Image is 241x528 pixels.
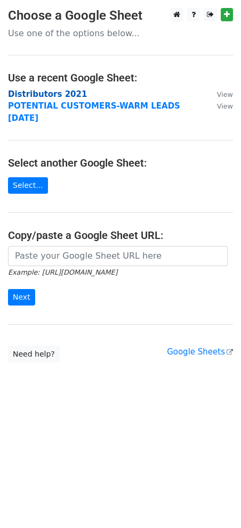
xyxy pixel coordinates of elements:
small: View [217,90,233,98]
small: Example: [URL][DOMAIN_NAME] [8,268,117,276]
input: Paste your Google Sheet URL here [8,246,228,266]
a: POTENTIAL CUSTOMERS-WARM LEADS [DATE] [8,101,180,123]
p: Use one of the options below... [8,28,233,39]
h4: Select another Google Sheet: [8,156,233,169]
a: View [206,89,233,99]
a: Distributors 2021 [8,89,87,99]
small: View [217,102,233,110]
iframe: Chat Widget [188,477,241,528]
a: View [206,101,233,111]
a: Need help? [8,346,60,362]
h4: Use a recent Google Sheet: [8,71,233,84]
input: Next [8,289,35,306]
h4: Copy/paste a Google Sheet URL: [8,229,233,242]
h3: Choose a Google Sheet [8,8,233,23]
a: Select... [8,177,48,194]
a: Google Sheets [167,347,233,357]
